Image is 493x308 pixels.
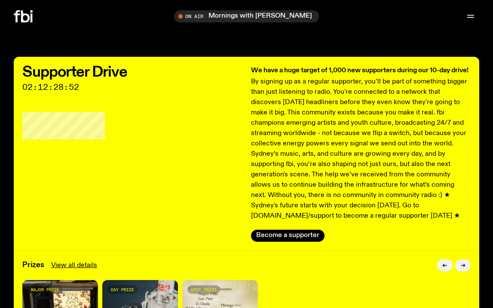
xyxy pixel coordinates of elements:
[31,287,59,292] span: major prize
[251,77,471,221] p: By signing up as a regular supporter, you’ll be part of something bigger than just listening to r...
[22,83,242,91] span: 02:12:28:52
[174,10,319,22] button: On AirMornings with [PERSON_NAME]
[251,230,325,242] button: Become a supporter
[191,287,217,292] span: spot prize
[111,287,134,292] span: day prize
[251,65,471,76] h3: We have a huge target of 1,000 new supporters during our 10-day drive!
[22,262,44,269] h3: Prizes
[22,65,242,79] h2: Supporter Drive
[51,260,97,271] a: View all details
